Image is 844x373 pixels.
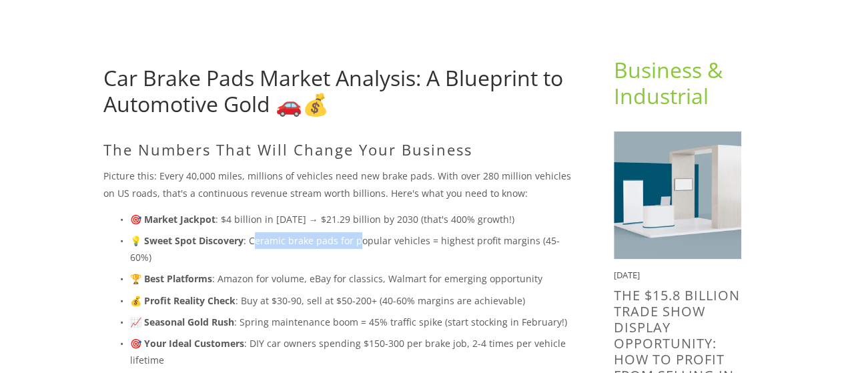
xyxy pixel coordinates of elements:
[130,316,234,328] strong: 📈 Seasonal Gold Rush
[103,141,571,158] h2: The Numbers That Will Change Your Business
[130,234,244,247] strong: 💡 Sweet Spot Discovery
[614,269,640,281] time: [DATE]
[103,63,563,117] a: Car Brake Pads Market Analysis: A Blueprint to Automotive Gold 🚗💰
[130,211,571,228] p: : $4 billion in [DATE] → $21.29 billion by 2030 (that's 400% growth!)
[130,270,571,287] p: : Amazon for volume, eBay for classics, Walmart for emerging opportunity
[614,131,741,259] img: The $15.8 Billion Trade Show Display Opportunity: How to Profit from selling in 2025
[130,272,212,285] strong: 🏆 Best Platforms
[130,213,216,226] strong: 🎯 Market Jackpot
[130,337,244,350] strong: 🎯 Your Ideal Customers
[130,294,236,307] strong: 💰 Profit Reality Check
[103,167,571,201] p: Picture this: Every 40,000 miles, millions of vehicles need new brake pads. With over 280 million...
[614,55,728,109] a: Business & Industrial
[130,335,571,368] p: : DIY car owners spending $150-300 per brake job, 2-4 times per vehicle lifetime
[130,232,571,266] p: : Ceramic brake pads for popular vehicles = highest profit margins (45-60%)
[130,292,571,309] p: : Buy at $30-90, sell at $50-200+ (40-60% margins are achievable)
[130,314,571,330] p: : Spring maintenance boom = 45% traffic spike (start stocking in February!)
